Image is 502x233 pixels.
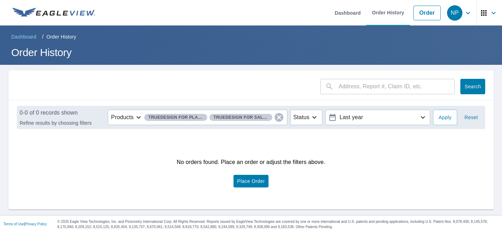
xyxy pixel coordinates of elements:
[4,222,24,226] a: Terms of Use
[237,179,265,183] span: Place Order
[460,110,482,125] button: Reset
[337,111,419,124] p: Last year
[463,113,480,122] span: Reset
[47,33,76,40] p: Order History
[20,109,92,117] p: 0-0 of 0 records shown
[8,31,39,42] a: Dashboard
[57,219,498,229] p: © 2025 Eagle View Technologies, Inc. and Pictometry International Corp. All Rights Reserved. Repo...
[290,110,322,125] button: Status
[177,157,325,168] p: No orders found. Place an order or adjust the filters above.
[20,120,92,126] p: Refine results by choosing filters
[209,114,272,121] span: TrueDesign for Sales
[325,110,430,125] button: Last year
[11,33,36,40] span: Dashboard
[413,6,441,20] a: Order
[111,113,133,122] p: Products
[13,8,95,18] img: EV Logo
[8,45,494,60] h1: Order History
[4,222,47,226] p: |
[339,77,455,96] input: Address, Report #, Claim ID, etc.
[233,175,268,187] a: Place Order
[466,83,480,90] span: Search
[460,79,485,94] button: Search
[447,5,462,21] div: NP
[108,110,287,125] button: ProductsTrueDesign for PlanningTrueDesign for Sales
[293,113,309,122] p: Status
[25,222,47,226] a: Privacy Policy
[8,31,494,42] nav: breadcrumb
[42,33,44,41] li: /
[439,113,452,122] span: Apply
[144,114,207,121] span: TrueDesign for Planning
[433,110,457,125] button: Apply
